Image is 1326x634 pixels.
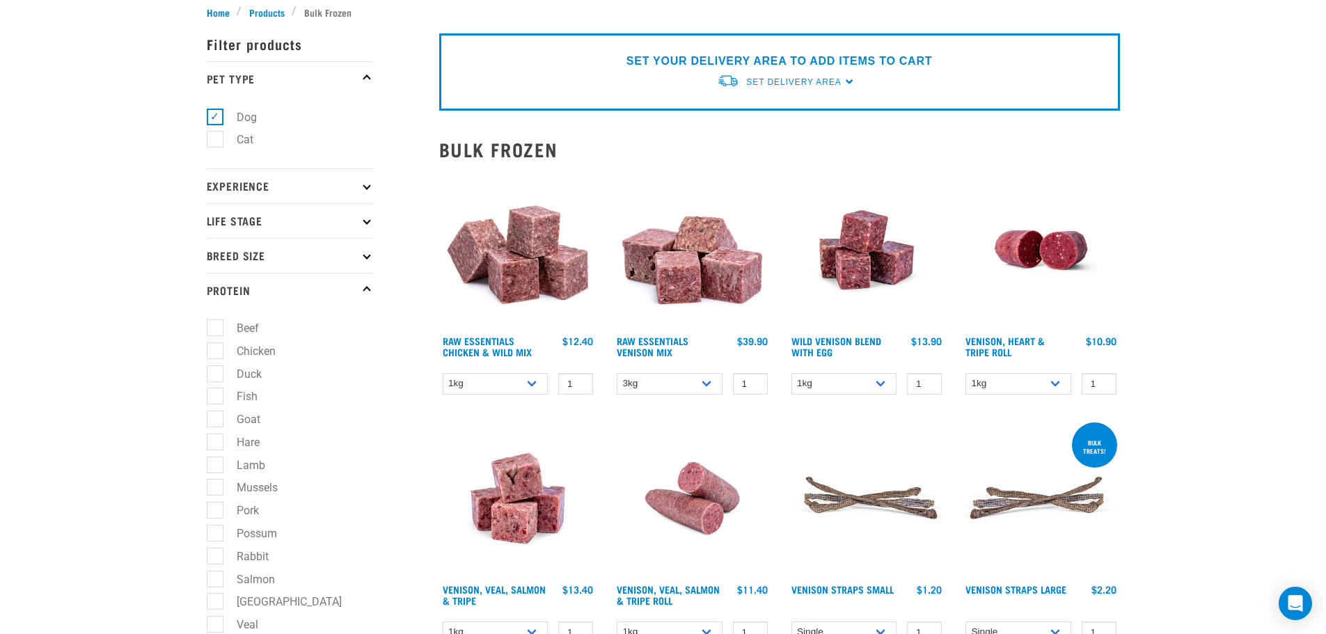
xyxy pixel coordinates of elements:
[733,373,768,395] input: 1
[214,342,281,360] label: Chicken
[965,587,1066,592] a: Venison Straps Large
[214,411,266,428] label: Goat
[443,587,546,603] a: Venison, Veal, Salmon & Tripe
[791,587,894,592] a: Venison Straps Small
[439,420,597,578] img: Venison Veal Salmon Tripe 1621
[1091,584,1116,595] div: $2.20
[207,61,374,96] p: Pet Type
[911,335,942,347] div: $13.90
[214,502,265,519] label: Pork
[737,584,768,595] div: $11.40
[443,338,532,354] a: Raw Essentials Chicken & Wild Mix
[1082,373,1116,395] input: 1
[1086,335,1116,347] div: $10.90
[207,203,374,238] p: Life Stage
[214,616,264,633] label: Veal
[214,548,274,565] label: Rabbit
[214,365,267,383] label: Duck
[214,593,347,610] label: [GEOGRAPHIC_DATA]
[214,131,259,148] label: Cat
[617,587,720,603] a: Venison, Veal, Salmon & Tripe Roll
[207,5,237,19] a: Home
[214,457,271,474] label: Lamb
[214,479,283,496] label: Mussels
[626,53,932,70] p: SET YOUR DELIVERY AREA TO ADD ITEMS TO CART
[207,238,374,273] p: Breed Size
[439,171,597,329] img: Pile Of Cubed Chicken Wild Meat Mix
[214,388,263,405] label: Fish
[214,571,281,588] label: Salmon
[249,5,285,19] span: Products
[788,420,946,578] img: Venison Straps
[617,338,688,354] a: Raw Essentials Venison Mix
[207,26,374,61] p: Filter products
[788,171,946,329] img: Venison Egg 1616
[207,5,1120,19] nav: breadcrumbs
[613,171,771,329] img: 1113 RE Venison Mix 01
[207,273,374,308] p: Protein
[746,77,841,87] span: Set Delivery Area
[242,5,292,19] a: Products
[214,525,283,542] label: Possum
[613,420,771,578] img: Venison Veal Salmon Tripe 1651
[439,138,1120,160] h2: Bulk Frozen
[737,335,768,347] div: $39.90
[558,373,593,395] input: 1
[214,434,265,451] label: Hare
[207,5,230,19] span: Home
[207,168,374,203] p: Experience
[214,109,262,126] label: Dog
[717,74,739,88] img: van-moving.png
[214,319,265,337] label: Beef
[962,420,1120,578] img: Stack of 3 Venison Straps Treats for Pets
[917,584,942,595] div: $1.20
[562,335,593,347] div: $12.40
[562,584,593,595] div: $13.40
[791,338,881,354] a: Wild Venison Blend with Egg
[1279,587,1312,620] div: Open Intercom Messenger
[1072,432,1117,461] div: BULK TREATS!
[962,171,1120,329] img: Raw Essentials Venison Heart & Tripe Hypoallergenic Raw Pet Food Bulk Roll Unwrapped
[965,338,1045,354] a: Venison, Heart & Tripe Roll
[907,373,942,395] input: 1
